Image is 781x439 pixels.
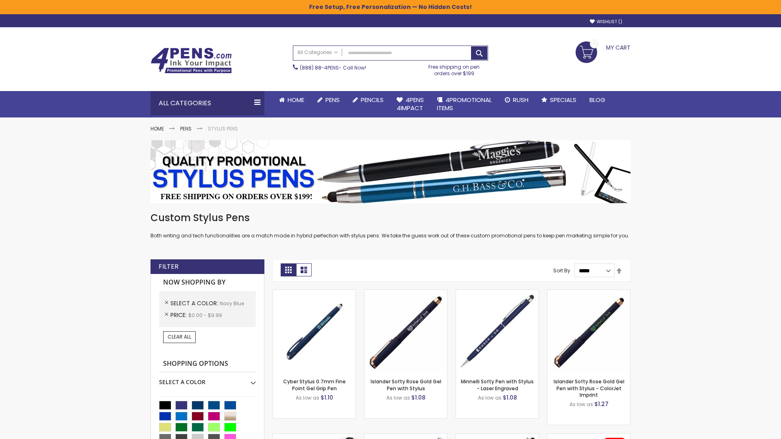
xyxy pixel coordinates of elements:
a: All Categories [293,46,342,59]
strong: Shopping Options [159,355,256,373]
a: Islander Softy Rose Gold Gel Pen with Stylus - ColorJet Imprint [554,378,624,398]
div: Free shipping on pen orders over $199 [420,61,489,77]
span: As low as [386,394,410,401]
a: Cyber Stylus 0.7mm Fine Point Gel Grip Pen-Navy Blue [273,289,356,296]
a: Minnelli Softy Pen with Stylus - Laser Engraved-Navy Blue [456,289,539,296]
span: Select A Color [170,299,220,307]
span: Specials [550,96,576,104]
label: Sort By [553,267,570,274]
a: Rush [498,91,535,109]
img: Islander Softy Rose Gold Gel Pen with Stylus - ColorJet Imprint-Navy Blue [548,290,630,372]
a: (888) 88-4PENS [300,64,339,71]
a: Cyber Stylus 0.7mm Fine Point Gel Grip Pen [283,378,346,391]
a: Specials [535,91,583,109]
span: Blog [589,96,605,104]
span: Price [170,311,188,319]
a: Home [151,125,164,132]
strong: Stylus Pens [208,125,238,132]
span: Pens [325,96,340,104]
a: Pens [180,125,192,132]
span: 4Pens 4impact [397,96,424,112]
a: Wishlist [590,19,622,25]
span: $1.08 [503,393,517,402]
img: Minnelli Softy Pen with Stylus - Laser Engraved-Navy Blue [456,290,539,372]
a: Pens [311,91,346,109]
img: Cyber Stylus 0.7mm Fine Point Gel Grip Pen-Navy Blue [273,290,356,372]
a: 4PROMOTIONALITEMS [430,91,498,117]
a: 4Pens4impact [390,91,430,117]
span: - Call Now! [300,64,366,71]
span: Clear All [168,333,191,340]
a: Clear All [163,331,196,343]
img: Islander Softy Rose Gold Gel Pen with Stylus-Navy Blue [364,290,447,372]
a: Minnelli Softy Pen with Stylus - Laser Engraved [461,378,534,391]
a: Home [273,91,311,109]
strong: Filter [159,262,179,271]
span: Rush [513,96,528,104]
span: 4PROMOTIONAL ITEMS [437,96,492,112]
a: Islander Softy Rose Gold Gel Pen with Stylus-Navy Blue [364,289,447,296]
div: Both writing and tech functionalities are a match made in hybrid perfection with stylus pens. We ... [151,211,630,239]
span: Pencils [361,96,384,104]
a: Pencils [346,91,390,109]
a: Blog [583,91,612,109]
span: As low as [478,394,502,401]
span: Home [288,96,304,104]
a: Islander Softy Rose Gold Gel Pen with Stylus - ColorJet Imprint-Navy Blue [548,289,630,296]
span: All Categories [297,49,338,56]
span: $1.27 [594,400,609,408]
span: As low as [569,401,593,408]
span: $0.00 - $9.99 [188,312,222,319]
span: Navy Blue [220,300,244,307]
span: $1.08 [411,393,425,402]
span: As low as [296,394,319,401]
h1: Custom Stylus Pens [151,211,630,224]
div: All Categories [151,91,264,115]
a: Islander Softy Rose Gold Gel Pen with Stylus [371,378,441,391]
div: Select A Color [159,372,256,386]
img: 4Pens Custom Pens and Promotional Products [151,48,232,74]
span: $1.10 [321,393,333,402]
strong: Now Shopping by [159,274,256,291]
img: Stylus Pens [151,140,630,203]
strong: Grid [281,263,296,276]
